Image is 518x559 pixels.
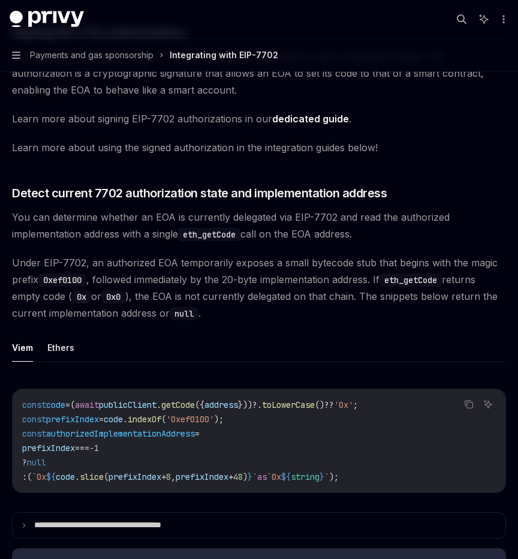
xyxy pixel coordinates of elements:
button: Ethers [47,333,74,362]
span: } [320,471,324,482]
span: slice [80,471,104,482]
span: `0x [32,471,46,482]
button: Ask AI [480,396,496,412]
span: + [228,471,233,482]
span: Learn more about signing EIP-7702 authorizations in our . [12,110,506,127]
span: indexOf [128,414,161,425]
span: ); [329,471,339,482]
span: Detect current 7702 authorization state and implementation address [12,185,387,202]
span: Privy provides methods to sign EIP-7702 authorizations using the user’s embedded wallet. This aut... [12,48,506,98]
span: code [56,471,75,482]
span: You can determine whether an EOA is currently delegated via EIP-7702 and read the authorized impl... [12,209,506,242]
span: === [75,443,89,453]
span: ( [161,414,166,425]
span: ); [214,414,224,425]
code: null [170,307,198,320]
span: toLowerCase [262,399,315,410]
span: code [104,414,123,425]
span: 8 [166,471,171,482]
span: 48 [233,471,243,482]
span: ({ [195,399,204,410]
span: prefixIndex [22,443,75,453]
span: } [248,471,252,482]
code: eth_getCode [178,228,240,241]
code: eth_getCode [380,274,442,287]
span: prefixIndex [176,471,228,482]
span: = [65,399,70,410]
span: '0xef0100' [166,414,214,425]
span: ; [353,399,358,410]
span: address [204,399,238,410]
span: : [22,471,27,482]
span: ( [104,471,109,482]
span: = [99,414,104,425]
span: ) [243,471,248,482]
span: () [315,399,324,410]
button: Viem [12,333,33,362]
span: , [171,471,176,482]
span: ( [27,471,32,482]
span: `0x [267,471,281,482]
span: + [161,471,166,482]
span: ( [70,399,75,410]
button: Copy the contents from the code block [461,396,477,412]
span: prefixIndex [109,471,161,482]
span: const [22,428,46,439]
code: 0x [72,290,91,303]
span: Under EIP-7702, an authorized EOA temporarily exposes a small bytecode stub that begins with the ... [12,254,506,321]
span: as [257,471,267,482]
span: code [46,399,65,410]
span: . [156,399,161,410]
span: authorizedImplementationAddress [46,428,195,439]
span: Payments and gas sponsorship [30,48,153,62]
span: const [22,399,46,410]
div: Integrating with EIP-7702 [170,48,278,62]
span: . [123,414,128,425]
span: 1 [94,443,99,453]
span: = [195,428,200,439]
code: 0xef0100 [38,274,86,287]
span: ` [324,471,329,482]
span: . [75,471,80,482]
span: const [22,414,46,425]
a: dedicated guide [272,113,349,125]
span: Learn more about using the signed authorization in the integration guides below! [12,139,506,156]
span: prefixIndex [46,414,99,425]
span: ? [22,457,27,468]
span: string [291,471,320,482]
span: ${ [46,471,56,482]
button: More actions [496,11,508,28]
code: 0x0 [101,290,125,303]
span: null [27,457,46,468]
span: publicClient [99,399,156,410]
span: ${ [281,471,291,482]
span: '0x' [334,399,353,410]
span: await [75,399,99,410]
span: - [89,443,94,453]
span: ?? [324,399,334,410]
span: getCode [161,399,195,410]
img: dark logo [10,11,84,28]
span: ` [252,471,257,482]
span: }))?. [238,399,262,410]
